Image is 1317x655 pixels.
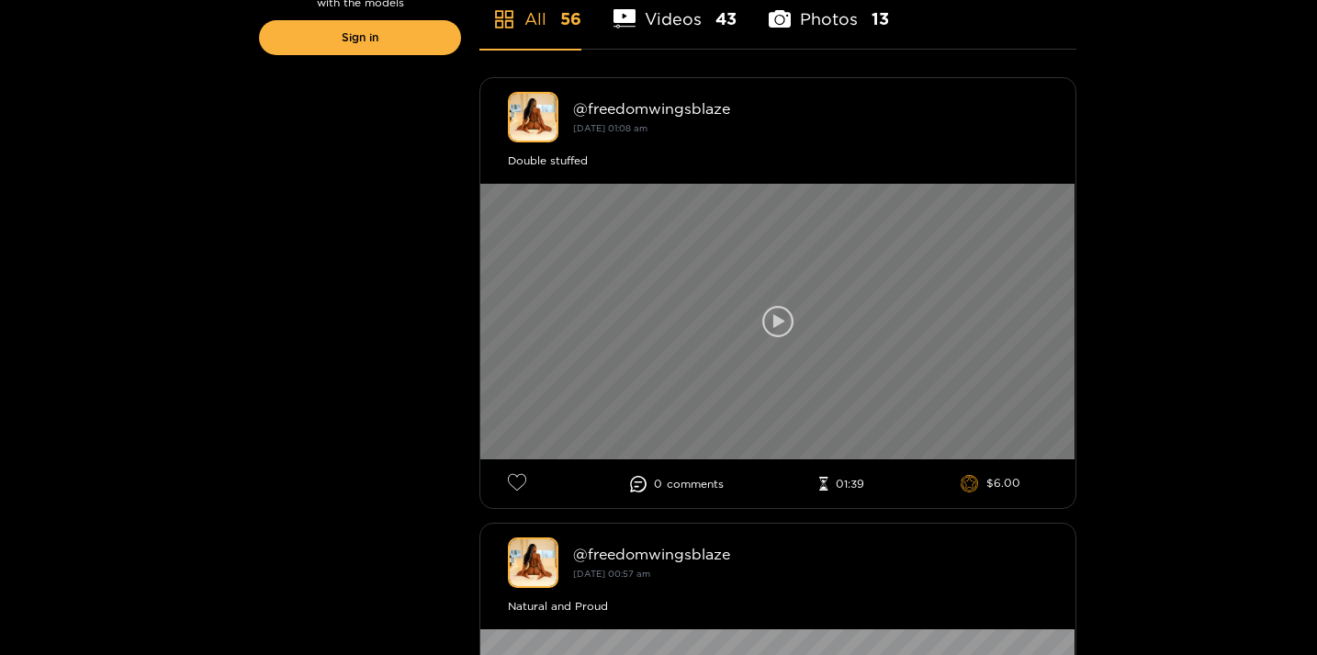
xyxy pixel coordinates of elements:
span: 13 [872,7,889,30]
span: 43 [715,7,737,30]
span: comment s [667,478,724,491]
div: @ freedomwingsblaze [573,100,1048,117]
li: 0 [630,476,724,492]
img: freedomwingsblaze [508,537,558,588]
span: appstore [493,8,515,30]
li: 01:39 [819,477,864,491]
a: Sign in [259,20,461,55]
li: $6.00 [961,475,1020,493]
small: [DATE] 01:08 am [573,123,647,133]
div: @ freedomwingsblaze [573,546,1048,562]
span: 56 [560,7,581,30]
div: Double stuffed [508,152,1048,170]
small: [DATE] 00:57 am [573,569,650,579]
img: freedomwingsblaze [508,92,558,142]
div: Natural and Proud [508,597,1048,615]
